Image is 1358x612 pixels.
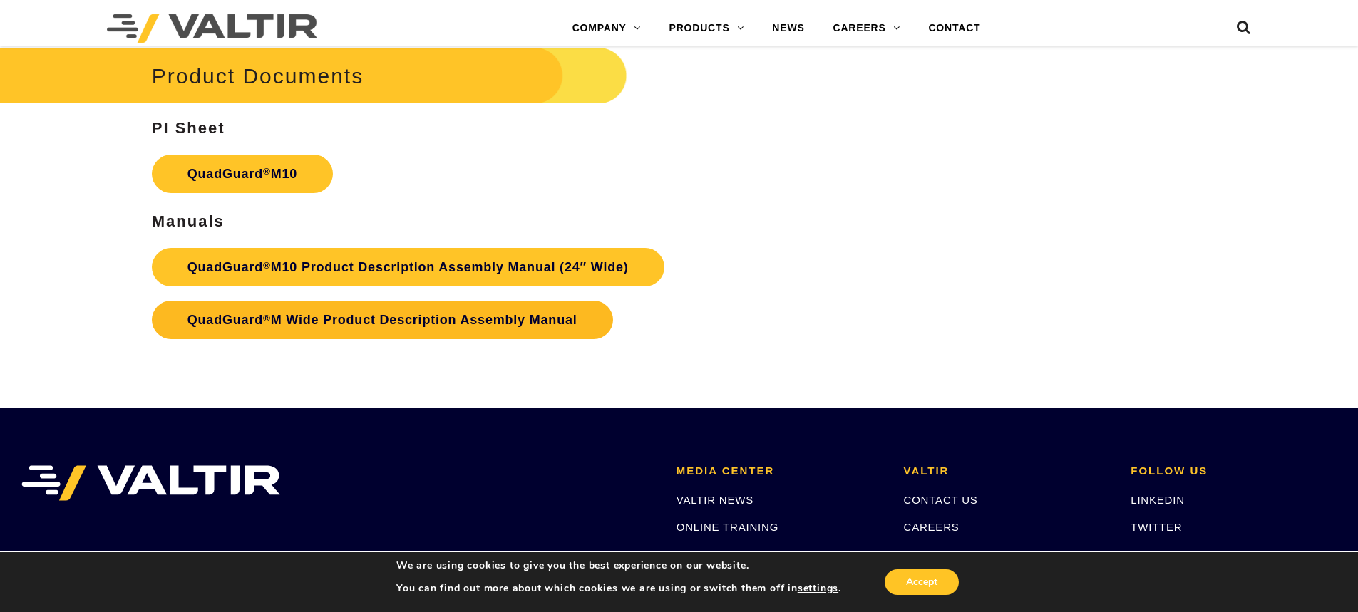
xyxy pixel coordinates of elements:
[885,569,959,595] button: Accept
[914,14,994,43] a: CONTACT
[152,155,333,193] a: QuadGuard®M10
[107,14,317,43] img: Valtir
[558,14,655,43] a: COMPANY
[152,212,225,230] strong: Manuals
[904,494,978,506] a: CONTACT US
[655,14,758,43] a: PRODUCTS
[904,549,956,561] a: PATENTS
[798,582,838,595] button: settings
[152,248,664,286] a: QuadGuard®M10 Product Description Assembly Manual (24″ Wide)
[152,119,225,137] strong: PI Sheet
[263,313,271,323] sup: ®
[1131,494,1185,506] a: LINKEDIN
[396,582,841,595] p: You can find out more about which cookies we are using or switch them off in .
[21,465,280,501] img: VALTIR
[904,521,960,533] a: CAREERS
[677,494,753,506] a: VALTIR NEWS
[263,166,271,177] sup: ®
[1131,549,1194,561] a: FACEBOOK
[1131,465,1337,477] h2: FOLLOW US
[152,301,613,339] a: QuadGuard®M Wide Product Description Assembly Manual
[904,465,1110,477] h2: VALTIR
[396,559,841,572] p: We are using cookies to give you the best experience on our website.
[1131,521,1182,533] a: TWITTER
[758,14,818,43] a: NEWS
[677,465,883,477] h2: MEDIA CENTER
[819,14,915,43] a: CAREERS
[677,521,778,533] a: ONLINE TRAINING
[263,260,271,271] sup: ®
